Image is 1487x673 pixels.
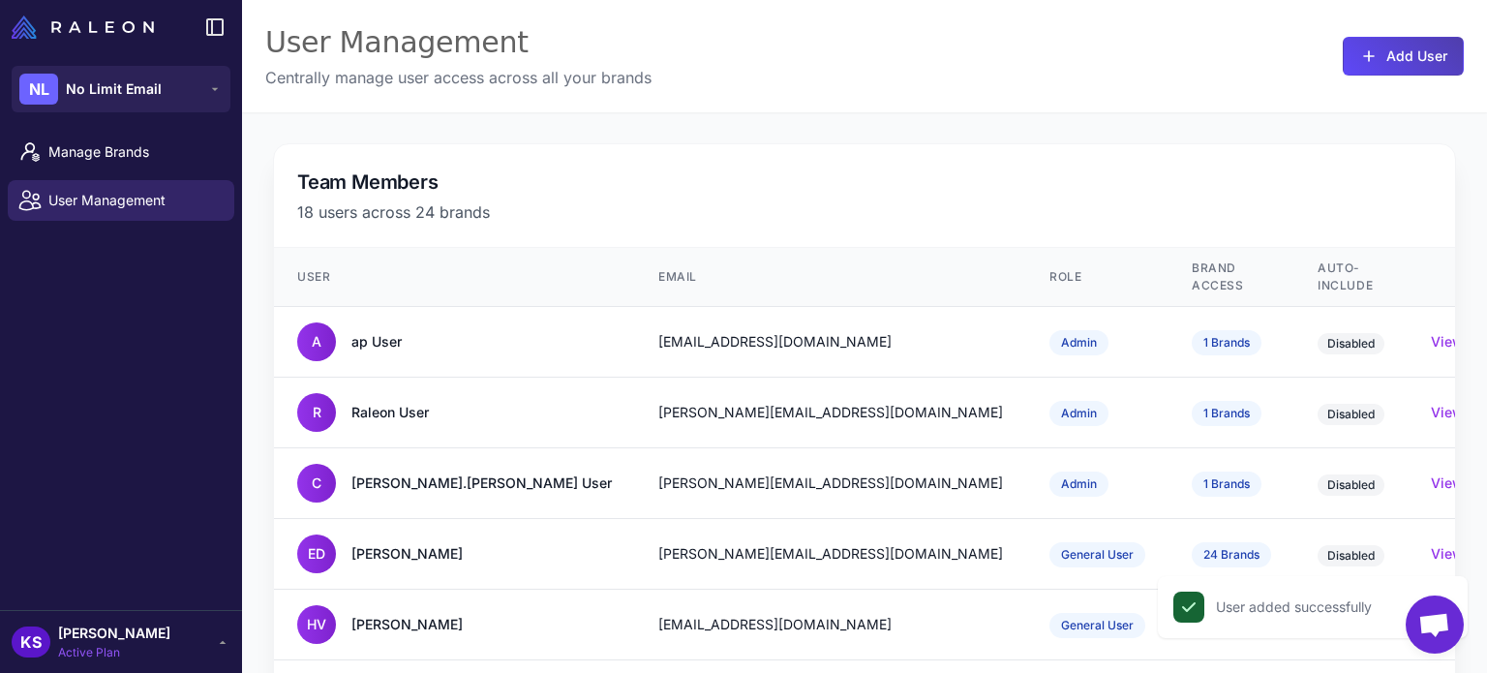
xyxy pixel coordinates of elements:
[274,248,635,307] th: User
[1168,248,1294,307] th: Brand Access
[1294,248,1408,307] th: Auto-Include
[12,627,50,658] div: KS
[1049,330,1108,355] span: Admin
[1192,330,1261,355] span: 1 Brands
[58,623,170,644] span: [PERSON_NAME]
[12,15,162,39] a: Raleon Logo
[1192,472,1261,497] span: 1 Brands
[66,78,162,100] span: No Limit Email
[19,74,58,105] div: NL
[351,331,402,352] div: ap User
[58,644,170,661] span: Active Plan
[48,190,219,211] span: User Management
[658,402,1003,423] div: [PERSON_NAME][EMAIL_ADDRESS][DOMAIN_NAME]
[1049,472,1108,497] span: Admin
[1192,401,1261,426] span: 1 Brands
[1427,592,1458,623] button: Close
[297,393,336,432] div: R
[48,141,219,163] span: Manage Brands
[658,473,1003,494] div: [PERSON_NAME][EMAIL_ADDRESS][DOMAIN_NAME]
[1049,542,1145,567] span: General User
[1049,613,1145,638] span: General User
[1406,596,1464,654] div: Open chat
[1216,597,1372,618] div: User added successfully
[658,543,1003,565] div: [PERSON_NAME][EMAIL_ADDRESS][DOMAIN_NAME]
[297,200,1432,224] p: 18 users across 24 brands
[297,605,336,644] div: HV
[1192,542,1271,567] span: 24 Brands
[297,322,336,361] div: A
[1343,37,1464,76] button: Add User
[1318,404,1384,425] span: Disabled
[265,66,652,89] p: Centrally manage user access across all your brands
[297,535,336,573] div: ED
[1049,401,1108,426] span: Admin
[12,15,154,39] img: Raleon Logo
[8,132,234,172] a: Manage Brands
[8,180,234,221] a: User Management
[635,248,1026,307] th: Email
[351,543,463,565] div: [PERSON_NAME]
[297,464,336,503] div: C
[12,66,230,112] button: NLNo Limit Email
[265,23,652,62] div: User Management
[351,614,463,635] div: [PERSON_NAME]
[1318,333,1384,354] span: Disabled
[1318,545,1384,566] span: Disabled
[1318,474,1384,496] span: Disabled
[351,473,612,494] div: [PERSON_NAME].[PERSON_NAME] User
[297,168,1432,197] h2: Team Members
[1026,248,1168,307] th: Role
[351,402,429,423] div: Raleon User
[658,331,1003,352] div: [EMAIL_ADDRESS][DOMAIN_NAME]
[658,614,1003,635] div: [EMAIL_ADDRESS][DOMAIN_NAME]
